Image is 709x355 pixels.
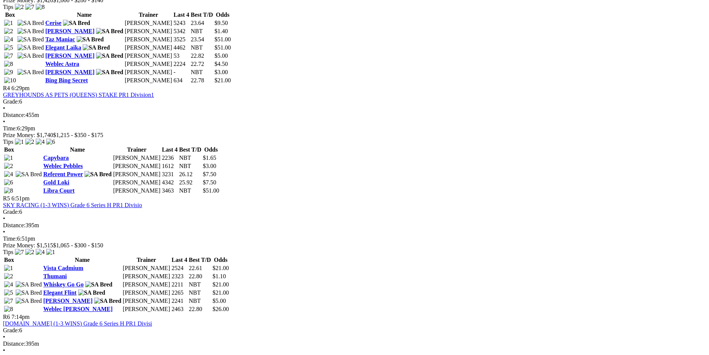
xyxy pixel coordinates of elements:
th: Trainer [124,11,172,19]
td: [PERSON_NAME] [122,297,170,305]
img: SA Bred [77,36,104,43]
img: 1 [4,20,13,26]
img: 5 [4,44,13,51]
img: 2 [25,249,34,256]
span: $9.50 [214,20,228,26]
td: [PERSON_NAME] [122,264,170,272]
img: SA Bred [16,281,42,288]
span: R5 [3,195,10,202]
span: • [3,347,5,354]
span: Tips [3,139,13,145]
th: Name [43,256,122,264]
img: 6 [46,139,55,145]
span: Grade: [3,209,19,215]
span: $51.00 [214,44,231,51]
img: 10 [4,77,16,84]
th: Last 4 [173,11,189,19]
td: 22.61 [188,264,211,272]
td: 22.80 [188,305,211,313]
a: [PERSON_NAME] [45,28,95,34]
a: Elegant Flint [43,289,76,296]
div: Prize Money: $1,515 [3,242,706,249]
td: 3525 [173,36,189,43]
td: [PERSON_NAME] [124,44,172,51]
img: SA Bred [16,289,42,296]
td: NBT [191,44,214,51]
img: SA Bred [96,28,123,35]
a: Vista Cadmium [43,265,83,271]
div: Prize Money: $1,740 [3,132,706,139]
th: Trainer [122,256,170,264]
td: 1612 [162,162,178,170]
td: 3231 [162,171,178,178]
td: NBT [191,28,214,35]
span: $26.00 [213,306,229,312]
span: $1,065 - $300 - $150 [53,242,103,248]
span: $5.00 [213,298,226,304]
a: SKY RACING (1-3 WINS) Grade 6 Series H PR1 Divisio [3,202,142,208]
td: [PERSON_NAME] [122,281,170,288]
img: 7 [4,298,13,304]
td: 4342 [162,179,178,186]
a: Cerise [45,20,62,26]
img: 2 [4,28,13,35]
img: 4 [4,281,13,288]
a: Weblec Pebbles [43,163,83,169]
img: 9 [4,69,13,76]
td: 22.72 [191,60,214,68]
span: R6 [3,314,10,320]
img: SA Bred [84,171,112,178]
td: 5243 [173,19,189,27]
th: Odds [202,146,220,153]
span: 6:51pm [12,195,30,202]
td: 23.54 [191,36,214,43]
th: Odds [212,256,229,264]
img: SA Bred [78,289,105,296]
td: [PERSON_NAME] [113,187,161,194]
img: 6 [4,179,13,186]
span: $21.00 [213,265,229,271]
th: Trainer [113,146,161,153]
span: Tips [3,249,13,255]
td: NBT [191,69,214,76]
td: 2241 [171,297,188,305]
span: Time: [3,125,17,131]
td: - [173,69,189,76]
img: SA Bred [94,298,121,304]
a: Libra Court [43,187,74,194]
span: $21.00 [214,77,231,83]
img: SA Bred [16,171,42,178]
img: SA Bred [16,298,42,304]
a: Referent Power [43,171,83,177]
span: $1.10 [213,273,226,279]
span: $21.00 [213,289,229,296]
th: Name [43,146,112,153]
span: $5.00 [214,53,228,59]
a: Bing Bing Secret [45,77,88,83]
span: $51.00 [203,187,219,194]
td: 26.12 [179,171,202,178]
td: 53 [173,52,189,60]
span: Box [4,257,14,263]
img: 8 [4,187,13,194]
td: NBT [188,281,211,288]
img: SA Bred [83,44,110,51]
span: Box [4,146,14,153]
img: SA Bred [17,53,44,59]
span: $3.00 [203,163,216,169]
td: [PERSON_NAME] [113,179,161,186]
img: 7 [15,249,24,256]
a: Elegant Laika [45,44,81,51]
th: Odds [214,11,231,19]
td: 2236 [162,154,178,162]
img: SA Bred [17,36,44,43]
th: Best T/D [188,256,211,264]
td: 22.80 [188,273,211,280]
img: SA Bred [85,281,112,288]
td: 2224 [173,60,189,68]
span: • [3,118,5,125]
div: 395m [3,222,706,229]
div: 455m [3,112,706,118]
th: Last 4 [162,146,178,153]
img: 8 [4,306,13,313]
